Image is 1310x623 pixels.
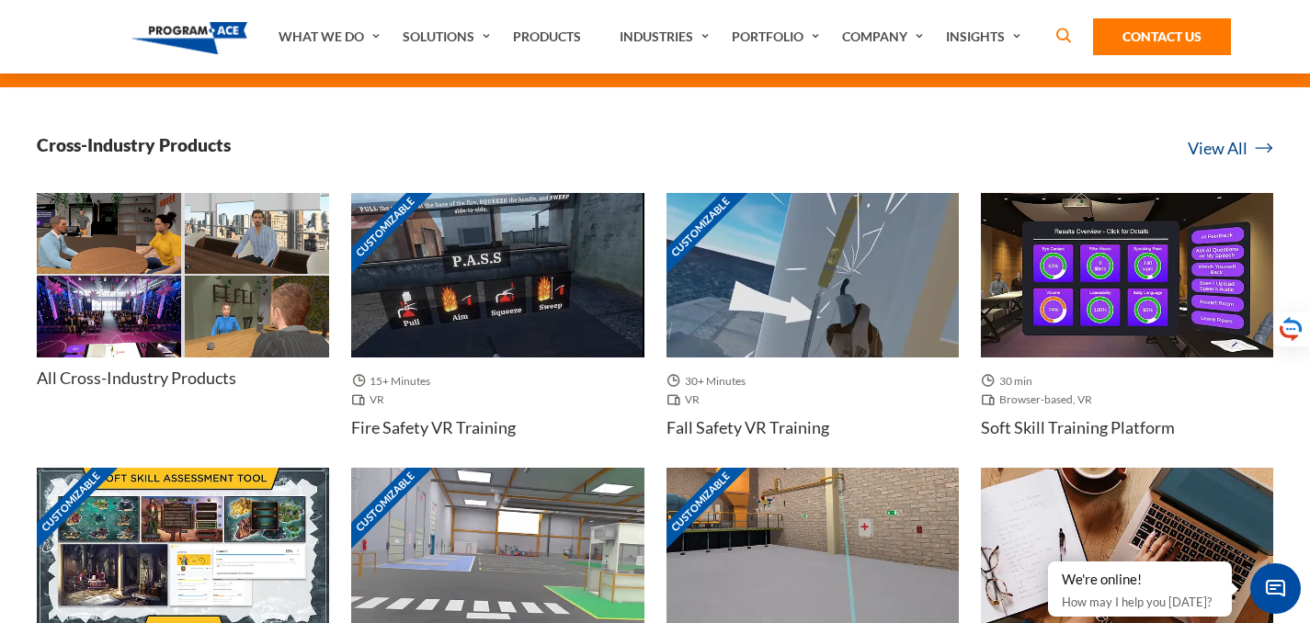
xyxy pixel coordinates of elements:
[351,416,516,439] h4: Fire Safety VR Training
[1062,571,1218,589] div: We're online!
[981,391,1099,409] span: Browser-based, VR
[351,193,644,357] img: Thumbnail - Fire Safety VR Training
[37,193,181,274] img: Thumbnail - Negotiating your salary VR Training
[24,455,118,549] span: Customizable
[981,193,1273,357] img: Thumbnail - Soft skill training platform
[37,367,236,390] h4: All Cross-Industry Products
[351,193,644,468] a: Customizable Thumbnail - Fire Safety VR Training 15+ Minutes VR Fire Safety VR Training
[185,276,329,357] img: Thumbnail - English for business VR Training
[981,416,1175,439] h4: Soft skill training platform
[37,276,181,357] img: Thumbnail - Essential public speaking VR Training
[666,372,753,391] span: 30+ Minutes
[654,455,747,549] span: Customizable
[338,455,432,549] span: Customizable
[981,372,1040,391] span: 30 min
[185,193,329,274] img: Thumbnail - Sales pitch and closing VR Training
[666,391,707,409] span: VR
[338,180,432,274] span: Customizable
[666,193,959,357] img: Thumbnail - Fall Safety VR Training
[37,193,329,425] a: Thumbnail - Negotiating your salary VR Training Thumbnail - Sales pitch and closing VR Training T...
[981,193,1273,468] a: Thumbnail - Soft skill training platform 30 min Browser-based, VR Soft skill training platform
[1250,563,1301,614] span: Chat Widget
[131,22,248,54] img: Program-Ace
[1093,18,1231,55] a: Contact Us
[1188,136,1273,161] a: View All
[1062,591,1218,613] p: How may I help you [DATE]?
[351,372,438,391] span: 15+ Minutes
[351,391,392,409] span: VR
[666,416,829,439] h4: Fall Safety VR Training
[37,133,231,156] h3: Cross-Industry Products
[654,180,747,274] span: Customizable
[666,193,959,468] a: Customizable Thumbnail - Fall Safety VR Training 30+ Minutes VR Fall Safety VR Training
